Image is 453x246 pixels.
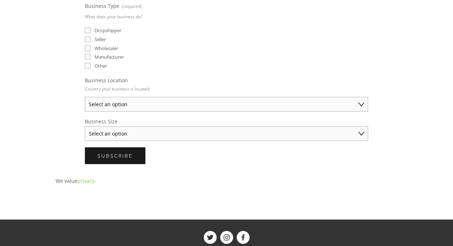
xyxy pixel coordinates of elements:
span: Business Type [85,3,119,9]
a: ShelfTrend [220,231,233,244]
input: Manufacturer [85,54,91,60]
p: Country your business is located [85,84,149,94]
input: Other [85,63,91,69]
button: SubscribeSubscribe [85,147,145,164]
span: Business Location [85,77,128,84]
span: Dropshipper [95,27,121,34]
span: Seller [95,36,106,43]
span: Manufacturer [95,54,124,60]
input: Wholesaler [85,45,91,51]
a: ShelfTrend [237,231,250,244]
select: Business Size [85,126,368,141]
span: Other [95,63,107,69]
span: Business Size [85,118,117,125]
p: We value . [56,176,398,185]
a: privacy [77,177,95,184]
select: Business Location [85,97,368,112]
span: (required) [122,1,142,11]
a: ShelfTrend [204,231,217,244]
span: Subscribe [97,152,133,159]
input: Seller [85,36,91,42]
input: Dropshipper [85,28,91,33]
span: Wholesaler [95,45,118,51]
p: What does your business do? [85,11,143,22]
